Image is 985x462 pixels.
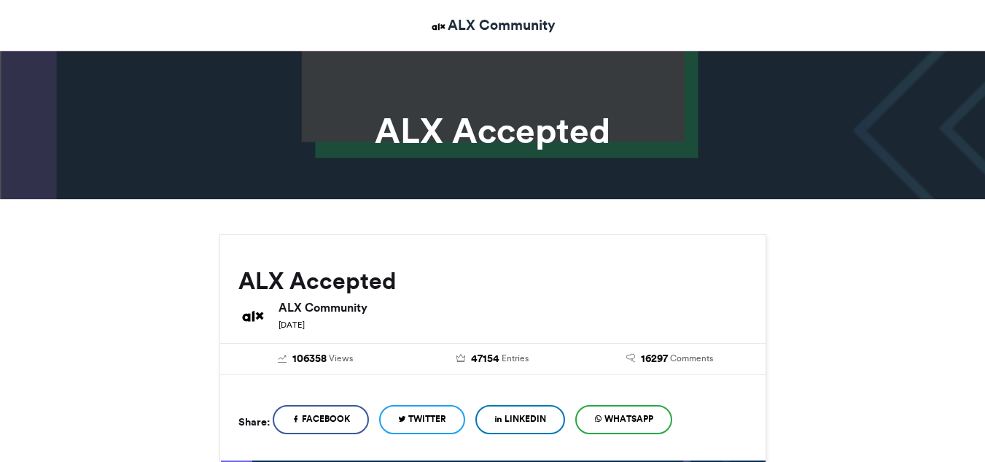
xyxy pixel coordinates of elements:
a: 47154 Entries [415,351,570,367]
span: Views [329,352,353,365]
a: WhatsApp [575,405,672,434]
span: 47154 [471,351,499,367]
a: Facebook [273,405,369,434]
h6: ALX Community [279,301,747,313]
a: 106358 Views [238,351,394,367]
h2: ALX Accepted [238,268,747,294]
a: LinkedIn [475,405,565,434]
h5: Share: [238,412,270,431]
span: 16297 [641,351,668,367]
span: Facebook [302,412,350,426]
a: 16297 Comments [592,351,747,367]
span: Comments [670,352,713,365]
a: Twitter [379,405,465,434]
span: Twitter [408,412,446,426]
span: WhatsApp [604,412,653,426]
img: ALX Community [238,301,268,331]
small: [DATE] [279,320,305,330]
span: 106358 [292,351,327,367]
img: ALX Community [429,18,448,36]
h1: ALX Accepted [88,113,898,148]
span: Entries [502,352,529,365]
a: ALX Community [429,15,556,36]
span: LinkedIn [505,412,546,426]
